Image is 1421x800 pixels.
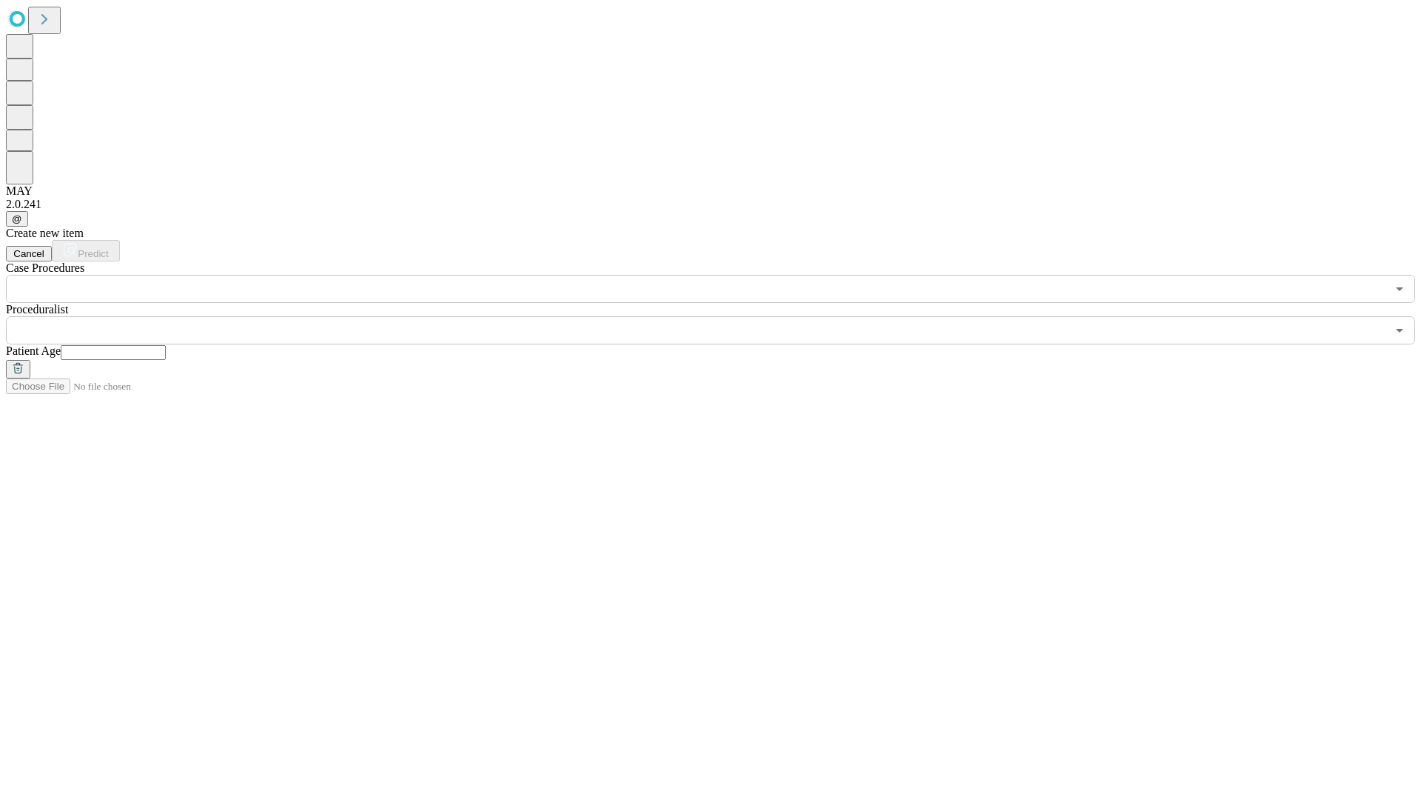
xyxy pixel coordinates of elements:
[6,303,68,316] span: Proceduralist
[6,344,61,357] span: Patient Age
[6,198,1415,211] div: 2.0.241
[6,246,52,261] button: Cancel
[78,248,108,259] span: Predict
[6,184,1415,198] div: MAY
[6,261,84,274] span: Scheduled Procedure
[6,211,28,227] button: @
[1389,279,1410,299] button: Open
[13,248,44,259] span: Cancel
[6,227,84,239] span: Create new item
[12,213,22,224] span: @
[52,240,120,261] button: Predict
[1389,320,1410,341] button: Open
